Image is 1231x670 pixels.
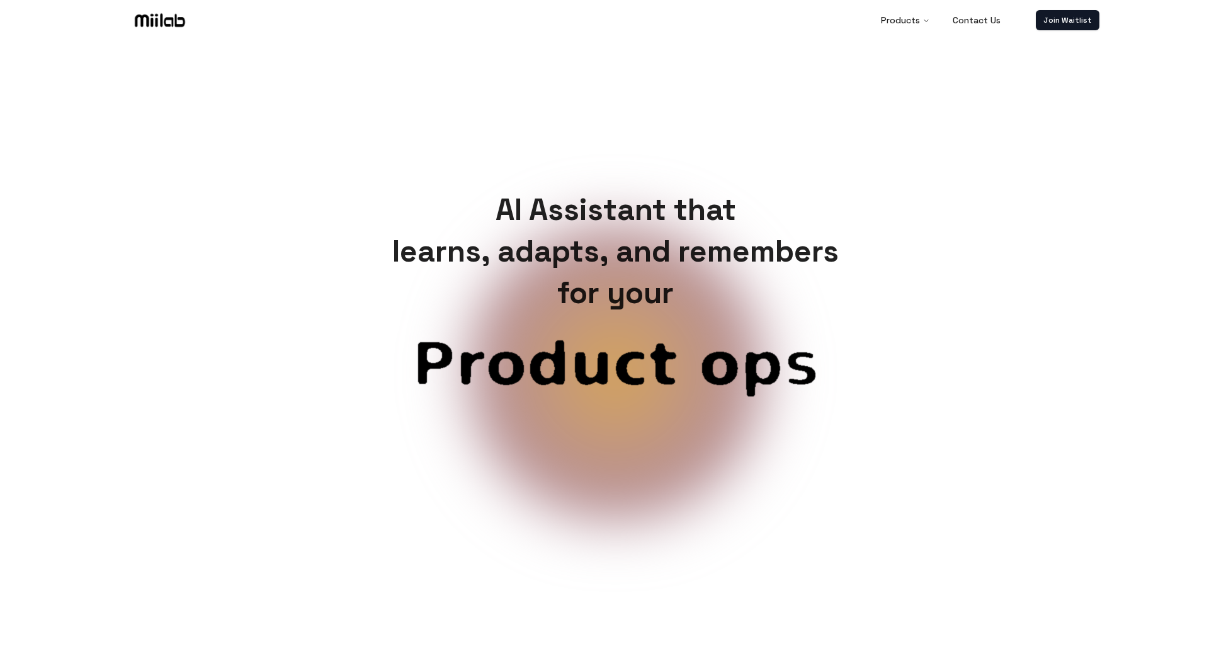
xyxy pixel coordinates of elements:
[132,11,188,30] img: Logo
[1036,10,1099,30] a: Join Waitlist
[943,8,1011,33] a: Contact Us
[871,8,1011,33] nav: Main
[332,334,899,455] span: Customer service
[382,189,849,314] h1: AI Assistant that learns, adapts, and remembers for your
[871,8,940,33] button: Products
